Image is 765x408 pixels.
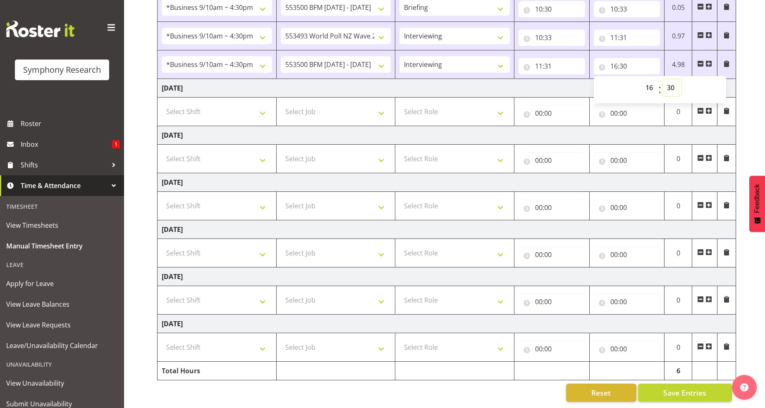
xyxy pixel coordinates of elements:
[638,384,732,402] button: Save Entries
[519,199,585,216] input: Click to select...
[158,220,736,239] td: [DATE]
[6,21,74,37] img: Rosterit website logo
[665,145,692,173] td: 0
[594,152,660,169] input: Click to select...
[665,50,692,79] td: 4.98
[112,140,120,148] span: 1
[665,239,692,267] td: 0
[2,315,122,335] a: View Leave Requests
[665,333,692,362] td: 0
[158,362,277,380] td: Total Hours
[158,267,736,286] td: [DATE]
[594,341,660,357] input: Click to select...
[740,383,748,391] img: help-xxl-2.png
[6,339,118,352] span: Leave/Unavailability Calendar
[519,341,585,357] input: Click to select...
[21,117,120,130] span: Roster
[158,126,736,145] td: [DATE]
[2,373,122,394] a: View Unavailability
[663,387,706,398] span: Save Entries
[519,246,585,263] input: Click to select...
[665,192,692,220] td: 0
[665,286,692,315] td: 0
[2,215,122,236] a: View Timesheets
[23,64,101,76] div: Symphony Research
[665,362,692,380] td: 6
[6,219,118,231] span: View Timesheets
[6,277,118,290] span: Apply for Leave
[158,315,736,333] td: [DATE]
[594,1,660,17] input: Click to select...
[2,294,122,315] a: View Leave Balances
[658,79,661,100] span: :
[594,105,660,122] input: Click to select...
[594,199,660,216] input: Click to select...
[6,240,118,252] span: Manual Timesheet Entry
[753,184,761,213] span: Feedback
[594,293,660,310] input: Click to select...
[6,298,118,310] span: View Leave Balances
[665,22,692,50] td: 0.97
[594,29,660,46] input: Click to select...
[158,79,736,98] td: [DATE]
[2,356,122,373] div: Unavailability
[519,152,585,169] input: Click to select...
[21,159,108,171] span: Shifts
[594,246,660,263] input: Click to select...
[2,335,122,356] a: Leave/Unavailability Calendar
[6,319,118,331] span: View Leave Requests
[591,387,611,398] span: Reset
[566,384,636,402] button: Reset
[519,29,585,46] input: Click to select...
[2,273,122,294] a: Apply for Leave
[21,138,112,150] span: Inbox
[6,377,118,389] span: View Unavailability
[2,236,122,256] a: Manual Timesheet Entry
[749,176,765,232] button: Feedback - Show survey
[519,58,585,74] input: Click to select...
[519,293,585,310] input: Click to select...
[158,173,736,192] td: [DATE]
[519,1,585,17] input: Click to select...
[2,198,122,215] div: Timesheet
[2,256,122,273] div: Leave
[519,105,585,122] input: Click to select...
[594,58,660,74] input: Click to select...
[665,98,692,126] td: 0
[21,179,108,192] span: Time & Attendance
